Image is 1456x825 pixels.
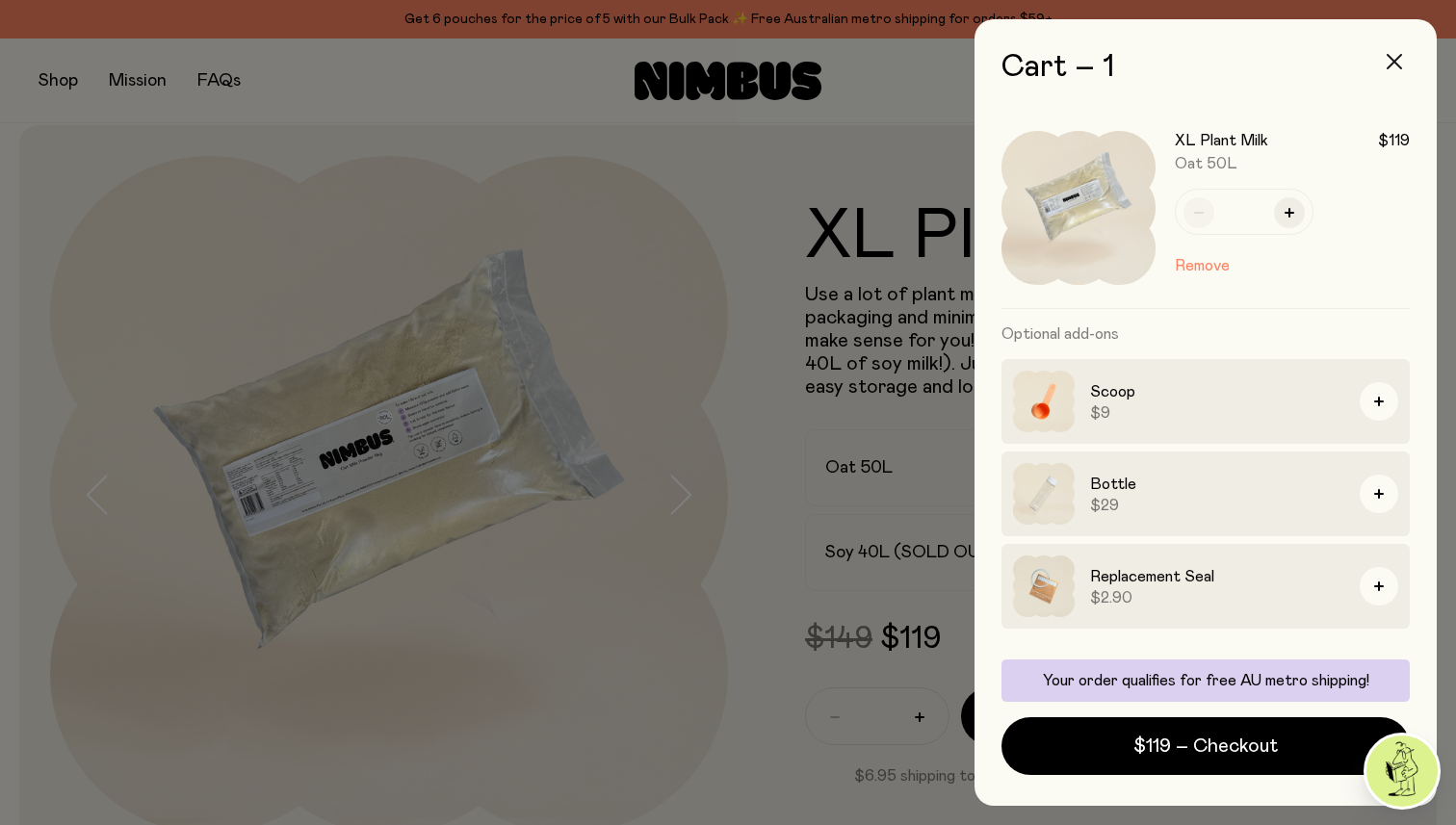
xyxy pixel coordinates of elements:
[1013,671,1398,690] p: Your order qualifies for free AU metro shipping!
[1001,50,1410,85] h2: Cart – 1
[1175,156,1237,171] span: Oat 50L
[1090,380,1344,403] h3: Scoop
[1001,717,1410,775] button: $119 – Checkout
[1175,254,1230,277] button: Remove
[1175,131,1268,150] h3: XL Plant Milk
[1090,403,1344,423] span: $9
[1090,473,1344,496] h3: Bottle
[1090,496,1344,515] span: $29
[1378,131,1410,150] span: $119
[1090,565,1344,588] h3: Replacement Seal
[1133,733,1278,760] span: $119 – Checkout
[1366,735,1438,807] img: agent
[1090,588,1344,607] span: $2.90
[1001,309,1410,359] h3: Optional add-ons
